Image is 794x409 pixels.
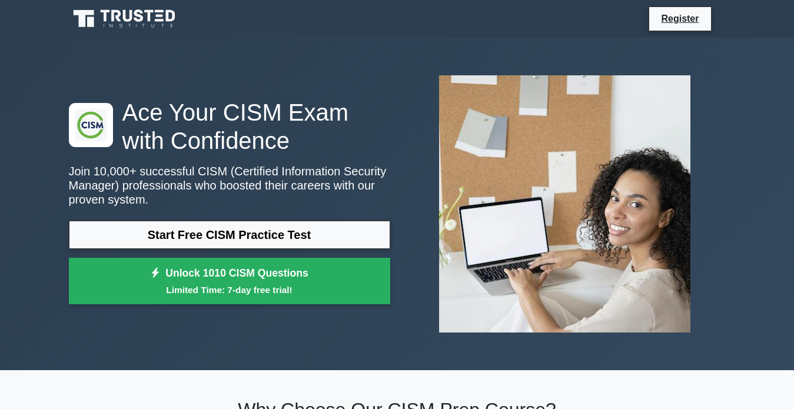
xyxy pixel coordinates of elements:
[84,283,376,297] small: Limited Time: 7-day free trial!
[69,98,390,155] h1: Ace Your CISM Exam with Confidence
[69,221,390,249] a: Start Free CISM Practice Test
[69,258,390,305] a: Unlock 1010 CISM QuestionsLimited Time: 7-day free trial!
[654,11,706,26] a: Register
[69,164,390,207] p: Join 10,000+ successful CISM (Certified Information Security Manager) professionals who boosted t...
